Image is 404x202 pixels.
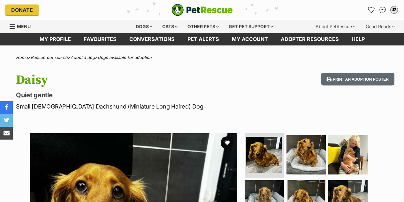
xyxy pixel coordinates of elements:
a: Help [345,33,371,45]
img: Photo of Daisy [286,135,326,174]
a: Adopter resources [274,33,345,45]
a: Pet alerts [181,33,225,45]
a: Home [16,55,28,60]
p: Small [DEMOGRAPHIC_DATA] Dachshund (Miniature Long Haired) Dog [16,102,247,111]
div: About PetRescue [311,20,360,33]
a: Favourites [77,33,123,45]
a: PetRescue [172,4,233,16]
img: chat-41dd97257d64d25036548639549fe6c8038ab92f7586957e7f3b1b290dea8141.svg [379,7,386,13]
span: Menu [17,24,31,29]
a: Donate [5,4,39,15]
h1: Daisy [16,73,247,87]
div: Get pet support [224,20,278,33]
img: logo-e224e6f780fb5917bec1dbf3a21bbac754714ae5b6737aabdf751b685950b380.svg [172,4,233,16]
a: Adopt a dog [71,55,95,60]
p: Quiet gentle [16,91,247,100]
div: JZ [391,7,397,13]
button: favourite [221,136,233,149]
a: Menu [10,20,35,32]
a: Conversations [377,5,388,15]
a: Favourites [366,5,376,15]
img: Photo of Daisy [328,135,368,174]
a: Dogs available for adoption [98,55,152,60]
button: My account [389,5,399,15]
a: Rescue pet search [31,55,68,60]
div: Good Reads [361,20,399,33]
div: Dogs [131,20,157,33]
ul: Account quick links [366,5,399,15]
a: conversations [123,33,181,45]
a: My account [225,33,274,45]
img: Photo of Daisy [246,137,282,173]
button: Print an adoption poster [321,73,394,86]
div: Cats [158,20,182,33]
div: Other pets [183,20,223,33]
a: My profile [33,33,77,45]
